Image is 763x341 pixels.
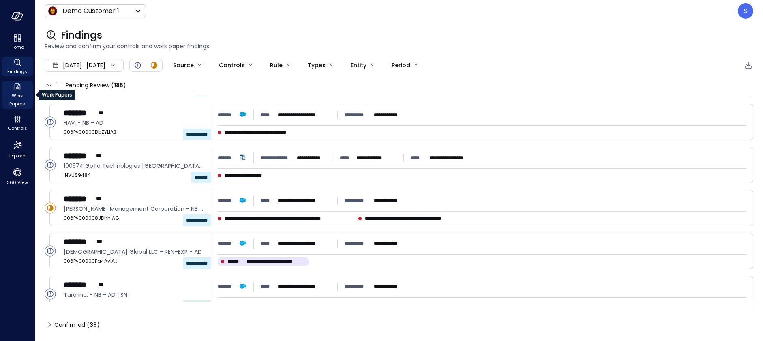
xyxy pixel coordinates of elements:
span: 006Py00000Fa4AvIAJ [64,257,204,265]
span: Explore [9,152,25,160]
div: Source [173,58,194,72]
div: Open [133,60,143,70]
span: Elliott Management Corporation - NB - AD [64,204,204,213]
div: Rule [270,58,283,72]
span: Review and confirm your controls and work paper findings [45,42,753,51]
div: Controls [219,58,245,72]
div: Explore [2,138,33,161]
div: Work Papers [2,81,33,109]
div: Steve Sovik [738,3,753,19]
div: Open [45,159,56,171]
span: 360 View [7,178,28,187]
span: 185 [114,81,123,89]
div: Entity [351,58,366,72]
span: Jain Global LLC - REN+EXP - AD [64,247,204,256]
span: 006Py000008JDhhIAG [64,214,204,222]
span: Work Papers [5,92,30,108]
span: Controls [8,124,27,132]
div: Period [392,58,410,72]
span: 006Py00000BbZYLIA3 [64,128,204,136]
div: ( ) [87,320,100,329]
div: Open [45,245,56,257]
div: Controls [2,114,33,133]
img: Icon [48,6,58,16]
span: INVUS9484 [64,171,204,179]
span: Confirmed [54,318,100,331]
div: In Progress [45,202,56,214]
div: Home [2,32,33,52]
p: Demo Customer 1 [62,6,119,16]
div: ( ) [111,81,126,90]
span: Findings [7,67,27,75]
span: Turo Inc. - NB - AD | SN [64,290,204,299]
span: [DATE] [63,61,82,70]
div: Types [308,58,326,72]
div: In Progress [149,60,159,70]
span: HAVI - NB - AD [64,118,204,127]
span: Findings [61,29,102,42]
div: Open [45,116,56,128]
p: S [744,6,748,16]
div: 360 View [2,165,33,187]
span: 100574 GoTo Technologies USA, LLC [64,161,204,170]
span: Home [11,43,24,51]
span: Pending Review [66,79,126,92]
span: 006Py000008X3YnIAK [64,300,204,308]
div: Findings [2,57,33,76]
span: 38 [90,321,97,329]
div: Work Papers [39,90,75,100]
div: Open [45,288,56,300]
div: Export to CSV [744,60,753,71]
